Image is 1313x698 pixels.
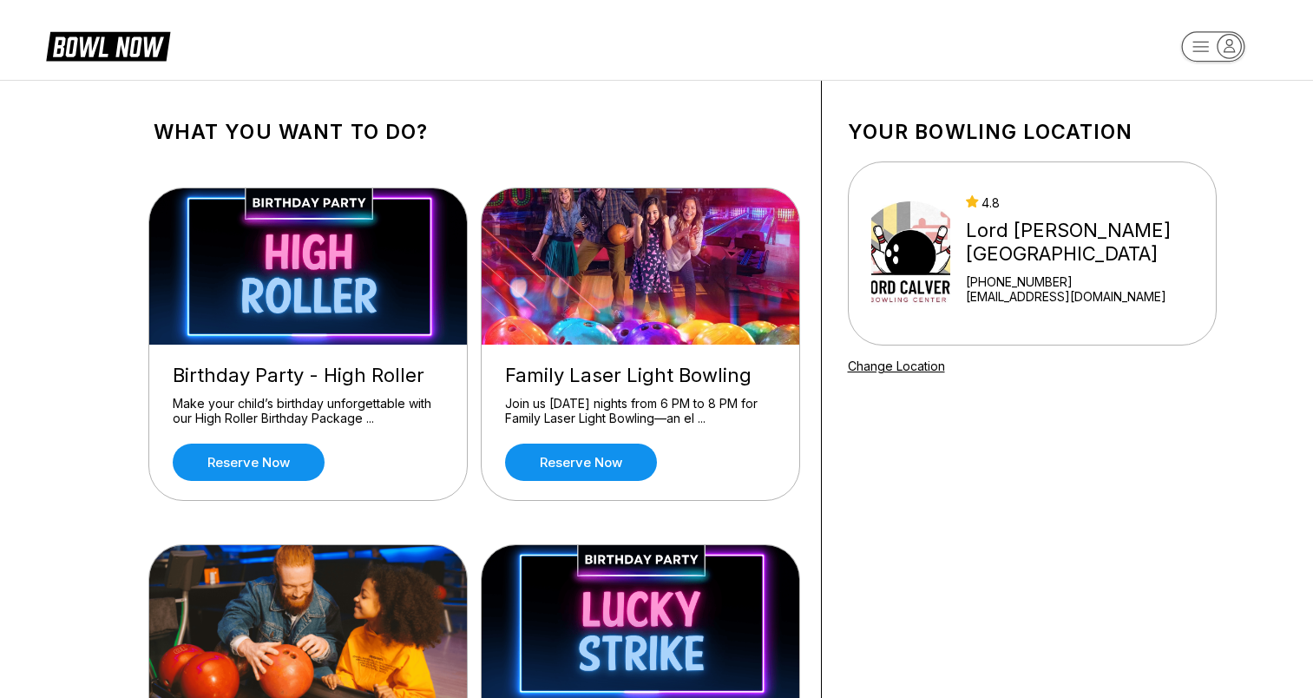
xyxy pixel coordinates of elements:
div: Join us [DATE] nights from 6 PM to 8 PM for Family Laser Light Bowling—an el ... [505,396,776,426]
a: [EMAIL_ADDRESS][DOMAIN_NAME] [966,289,1208,304]
div: Make your child’s birthday unforgettable with our High Roller Birthday Package ... [173,396,443,426]
a: Change Location [848,359,945,373]
div: Birthday Party - High Roller [173,364,443,387]
img: Birthday Party - High Roller [149,188,469,345]
h1: Your bowling location [848,120,1217,144]
h1: What you want to do? [154,120,795,144]
div: 4.8 [966,195,1208,210]
div: [PHONE_NUMBER] [966,274,1208,289]
div: Family Laser Light Bowling [505,364,776,387]
a: Reserve now [505,444,657,481]
img: Lord Calvert Bowling Center [871,188,951,319]
div: Lord [PERSON_NAME][GEOGRAPHIC_DATA] [966,219,1208,266]
img: Family Laser Light Bowling [482,188,801,345]
a: Reserve now [173,444,325,481]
